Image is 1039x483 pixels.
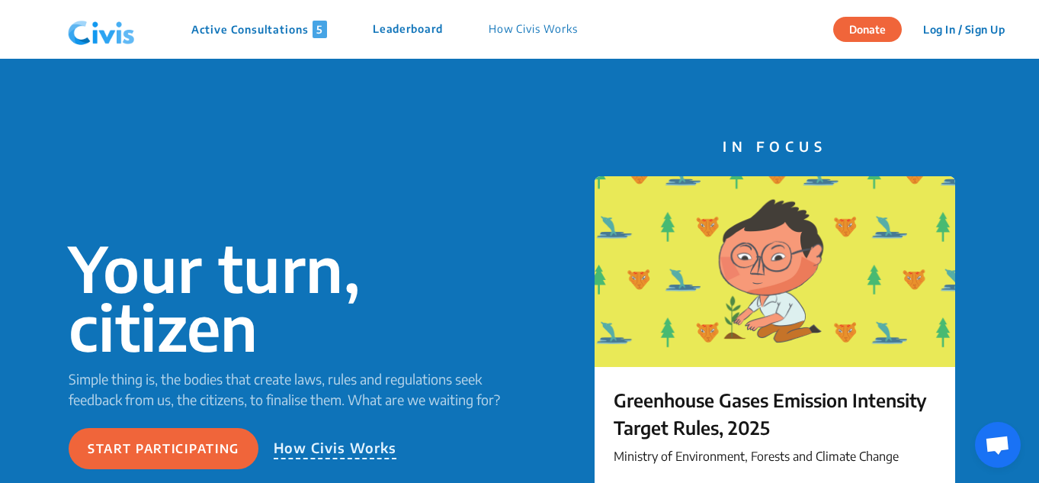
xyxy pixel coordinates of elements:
[913,18,1015,41] button: Log In / Sign Up
[373,21,443,38] p: Leaderboard
[69,428,258,469] button: Start participating
[69,239,520,356] p: Your turn, citizen
[595,136,955,156] p: IN FOCUS
[274,437,397,459] p: How Civis Works
[833,17,902,42] button: Donate
[69,369,520,410] p: Simple thing is, the bodies that create laws, rules and regulations seek feedback from us, the ci...
[614,447,936,465] p: Ministry of Environment, Forests and Climate Change
[313,21,327,38] span: 5
[489,21,578,38] p: How Civis Works
[614,386,936,441] p: Greenhouse Gases Emission Intensity Target Rules, 2025
[833,21,913,36] a: Donate
[975,422,1021,468] a: Open chat
[191,21,327,38] p: Active Consultations
[62,7,141,53] img: navlogo.png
